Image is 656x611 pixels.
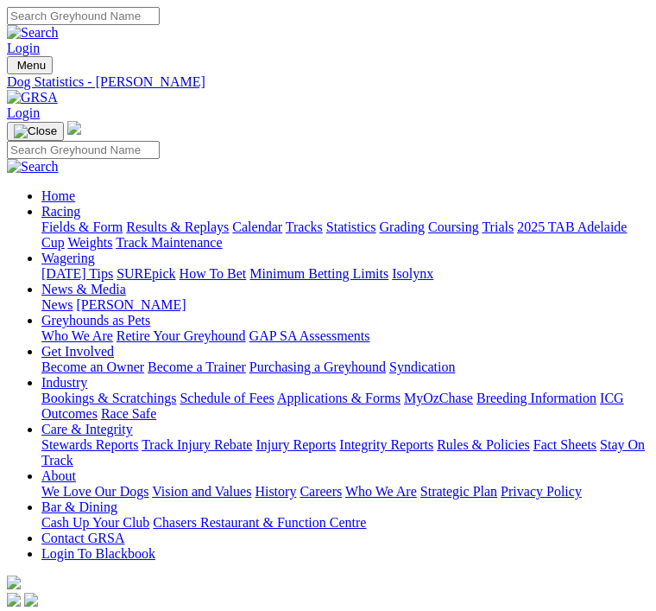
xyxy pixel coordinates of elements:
[339,437,433,452] a: Integrity Reports
[476,391,596,405] a: Breeding Information
[420,484,497,499] a: Strategic Plan
[437,437,530,452] a: Rules & Policies
[7,159,59,175] img: Search
[7,7,160,25] input: Search
[41,391,624,421] a: ICG Outcomes
[345,484,417,499] a: Who We Are
[232,220,282,234] a: Calendar
[428,220,479,234] a: Coursing
[7,141,160,159] input: Search
[24,593,38,607] img: twitter.svg
[41,313,150,328] a: Greyhounds as Pets
[180,391,274,405] a: Schedule of Fees
[41,546,155,561] a: Login To Blackbook
[392,266,433,281] a: Isolynx
[41,391,176,405] a: Bookings & Scratchings
[41,297,73,312] a: News
[7,576,21,589] img: logo-grsa-white.png
[300,484,342,499] a: Careers
[255,484,296,499] a: History
[67,235,112,250] a: Weights
[277,391,401,405] a: Applications & Forms
[116,235,222,250] a: Track Maintenance
[41,266,113,281] a: [DATE] Tips
[41,437,649,468] div: Care & Integrity
[41,515,649,531] div: Bar & Dining
[249,328,370,343] a: GAP SA Assessments
[41,437,645,468] a: Stay On Track
[7,74,649,90] a: Dog Statistics - [PERSON_NAME]
[126,220,229,234] a: Results & Replays
[76,297,186,312] a: [PERSON_NAME]
[404,391,473,405] a: MyOzChase
[41,297,649,313] div: News & Media
[41,328,113,343] a: Who We Are
[501,484,582,499] a: Privacy Policy
[117,328,246,343] a: Retire Your Greyhound
[41,360,649,375] div: Get Involved
[41,328,649,344] div: Greyhounds as Pets
[41,188,75,203] a: Home
[41,531,124,545] a: Contact GRSA
[148,360,246,374] a: Become a Trainer
[41,468,76,483] a: About
[249,266,388,281] a: Minimum Betting Limits
[482,220,514,234] a: Trials
[7,105,40,120] a: Login
[142,437,252,452] a: Track Injury Rebate
[14,124,57,138] img: Close
[7,593,21,607] img: facebook.svg
[7,41,40,55] a: Login
[17,59,46,72] span: Menu
[7,90,58,105] img: GRSA
[41,422,133,436] a: Care & Integrity
[41,220,627,250] a: 2025 TAB Adelaide Cup
[41,220,649,251] div: Racing
[41,375,87,390] a: Industry
[255,437,336,452] a: Injury Reports
[286,220,323,234] a: Tracks
[101,406,156,421] a: Race Safe
[389,360,455,374] a: Syndication
[41,500,117,514] a: Bar & Dining
[7,25,59,41] img: Search
[380,220,425,234] a: Grading
[533,437,596,452] a: Fact Sheets
[7,122,64,141] button: Toggle navigation
[41,484,148,499] a: We Love Our Dogs
[180,266,247,281] a: How To Bet
[117,266,175,281] a: SUREpick
[41,360,144,374] a: Become an Owner
[326,220,376,234] a: Statistics
[41,282,126,296] a: News & Media
[41,391,649,422] div: Industry
[41,344,114,359] a: Get Involved
[7,56,53,74] button: Toggle navigation
[41,437,138,452] a: Stewards Reports
[249,360,386,374] a: Purchasing a Greyhound
[41,204,80,219] a: Racing
[41,484,649,500] div: About
[152,484,251,499] a: Vision and Values
[153,515,366,530] a: Chasers Restaurant & Function Centre
[41,220,123,234] a: Fields & Form
[41,515,149,530] a: Cash Up Your Club
[41,266,649,282] div: Wagering
[67,121,81,135] img: logo-grsa-white.png
[41,251,95,265] a: Wagering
